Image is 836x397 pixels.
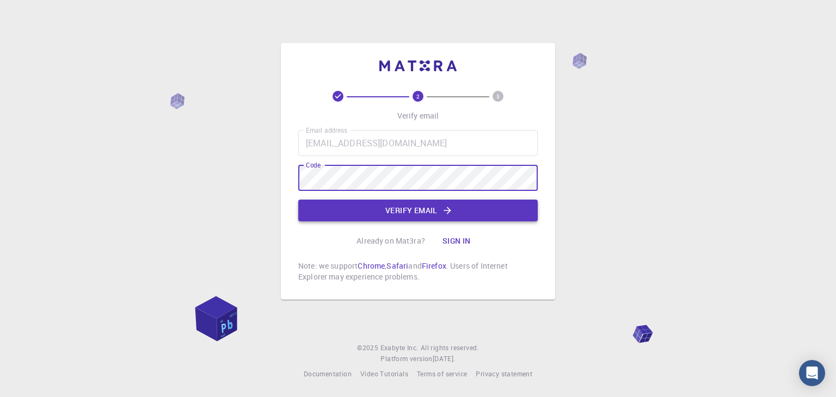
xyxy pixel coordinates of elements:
button: Verify email [298,200,538,221]
label: Email address [306,126,347,135]
span: Exabyte Inc. [380,343,419,352]
a: Documentation [304,369,352,380]
a: Safari [386,260,408,271]
p: Note: we support , and . Users of Internet Explorer may experience problems. [298,260,538,282]
a: Chrome [358,260,385,271]
a: Video Tutorials [360,369,408,380]
span: [DATE] . [433,354,456,363]
label: Code [306,160,321,170]
span: All rights reserved. [421,343,479,353]
a: Exabyte Inc. [380,343,419,353]
text: 3 [496,92,500,100]
span: Terms of service [417,369,467,378]
span: Platform version [380,353,432,364]
button: Sign in [434,230,480,252]
span: Video Tutorials [360,369,408,378]
span: Documentation [304,369,352,378]
a: Firefox [422,260,446,271]
p: Verify email [397,110,439,121]
p: Already on Mat3ra? [356,235,425,246]
div: Open Intercom Messenger [799,360,825,386]
span: Privacy statement [476,369,532,378]
a: Privacy statement [476,369,532,380]
a: [DATE]. [433,353,456,364]
a: Terms of service [417,369,467,380]
text: 2 [416,92,420,100]
span: © 2025 [357,343,380,353]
